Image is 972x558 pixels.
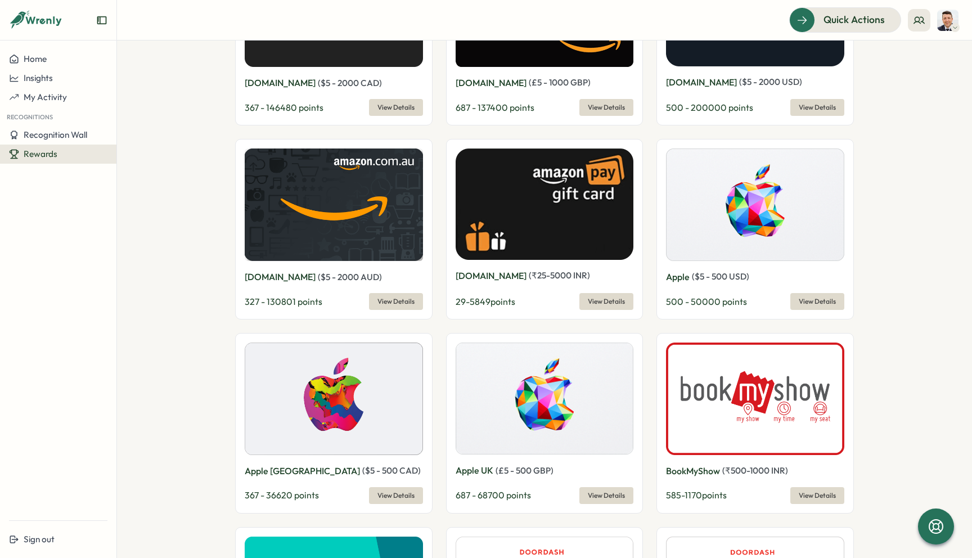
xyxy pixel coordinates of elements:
[24,73,53,83] span: Insights
[456,76,526,90] p: [DOMAIN_NAME]
[24,148,57,159] span: Rewards
[24,129,87,140] span: Recognition Wall
[579,293,633,310] button: View Details
[588,294,625,309] span: View Details
[579,99,633,116] button: View Details
[96,15,107,26] button: Expand sidebar
[318,272,382,282] span: ( $ 5 - 2000 AUD )
[529,77,591,88] span: ( £ 5 - 1000 GBP )
[369,99,423,116] button: View Details
[579,487,633,504] button: View Details
[790,487,844,504] button: View Details
[666,270,690,284] p: Apple
[666,464,720,478] p: BookMyShow
[369,487,423,504] button: View Details
[666,489,727,501] span: 585 - 1170 points
[790,293,844,310] button: View Details
[739,76,802,87] span: ( $ 5 - 2000 USD )
[823,12,885,27] span: Quick Actions
[456,463,493,478] p: Apple UK
[722,465,788,476] span: ( ₹ 500 - 1000 INR )
[245,343,423,455] img: Apple Canada
[692,271,749,282] span: ( $ 5 - 500 USD )
[456,489,531,501] span: 687 - 68700 points
[666,148,844,261] img: Apple
[666,343,844,455] img: BookMyShow
[245,102,323,113] span: 367 - 146480 points
[666,296,747,307] span: 500 - 50000 points
[245,76,316,90] p: [DOMAIN_NAME]
[245,464,360,478] p: Apple [GEOGRAPHIC_DATA]
[456,269,526,283] p: [DOMAIN_NAME]
[790,99,844,116] button: View Details
[588,488,625,503] span: View Details
[377,488,415,503] span: View Details
[799,488,836,503] span: View Details
[456,296,515,307] span: 29 - 5849 points
[456,102,534,113] span: 687 - 137400 points
[377,100,415,115] span: View Details
[362,465,421,476] span: ( $ 5 - 500 CAD )
[245,296,322,307] span: 327 - 130801 points
[245,148,423,261] img: Amazon.com.au
[496,465,553,476] span: ( £ 5 - 500 GBP )
[937,10,958,31] img: Matt Savel
[24,534,55,544] span: Sign out
[24,53,47,64] span: Home
[666,102,753,113] span: 500 - 200000 points
[456,343,634,455] img: Apple UK
[666,75,737,89] p: [DOMAIN_NAME]
[245,270,316,284] p: [DOMAIN_NAME]
[529,270,590,281] span: ( ₹ 25 - 5000 INR )
[318,78,382,88] span: ( $ 5 - 2000 CAD )
[799,100,836,115] span: View Details
[789,7,901,32] button: Quick Actions
[24,92,67,102] span: My Activity
[588,100,625,115] span: View Details
[456,148,634,260] img: Amazon.in
[245,489,319,501] span: 367 - 36620 points
[799,294,836,309] span: View Details
[377,294,415,309] span: View Details
[369,293,423,310] button: View Details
